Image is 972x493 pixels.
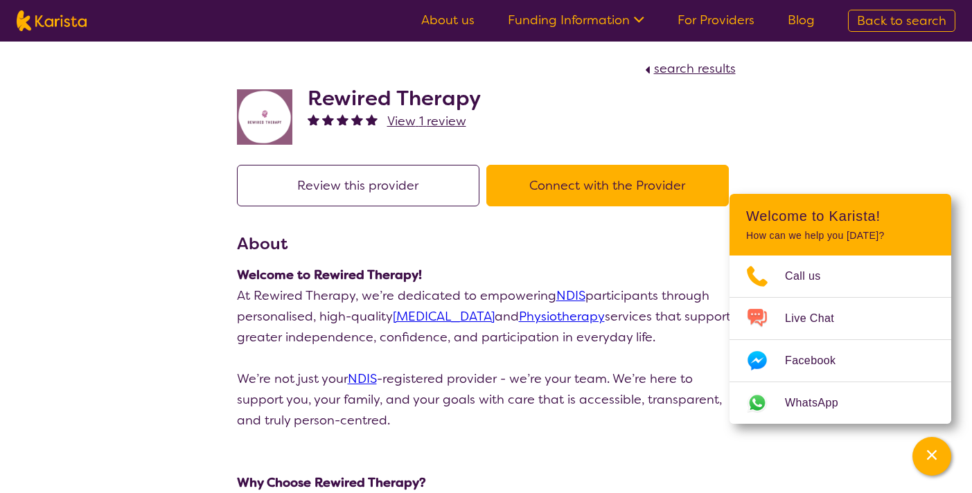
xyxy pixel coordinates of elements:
[678,12,754,28] a: For Providers
[237,89,292,145] img: jovdti8ilrgkpezhq0s9.png
[366,114,378,125] img: fullstar
[785,350,852,371] span: Facebook
[785,393,855,413] span: WhatsApp
[556,287,585,304] a: NDIS
[508,12,644,28] a: Funding Information
[322,114,334,125] img: fullstar
[351,114,363,125] img: fullstar
[237,474,426,491] strong: Why Choose Rewired Therapy?
[746,230,935,242] p: How can we help you [DATE]?
[237,165,479,206] button: Review this provider
[785,266,838,287] span: Call us
[387,111,466,132] a: View 1 review
[348,370,377,387] a: NDIS
[642,60,736,77] a: search results
[387,113,466,129] span: View 1 review
[848,10,955,32] a: Back to search
[237,231,736,256] h3: About
[17,10,87,31] img: Karista logo
[237,177,486,194] a: Review this provider
[393,308,495,325] a: [MEDICAL_DATA]
[337,114,348,125] img: fullstar
[486,177,736,194] a: Connect with the Provider
[421,12,475,28] a: About us
[730,256,951,424] ul: Choose channel
[730,194,951,424] div: Channel Menu
[486,165,729,206] button: Connect with the Provider
[730,382,951,424] a: Web link opens in a new tab.
[788,12,815,28] a: Blog
[308,86,481,111] h2: Rewired Therapy
[857,12,946,29] span: Back to search
[654,60,736,77] span: search results
[237,267,422,283] strong: Welcome to Rewired Therapy!
[785,308,851,329] span: Live Chat
[519,308,605,325] a: Physiotherapy
[308,114,319,125] img: fullstar
[912,437,951,476] button: Channel Menu
[746,208,935,224] h2: Welcome to Karista!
